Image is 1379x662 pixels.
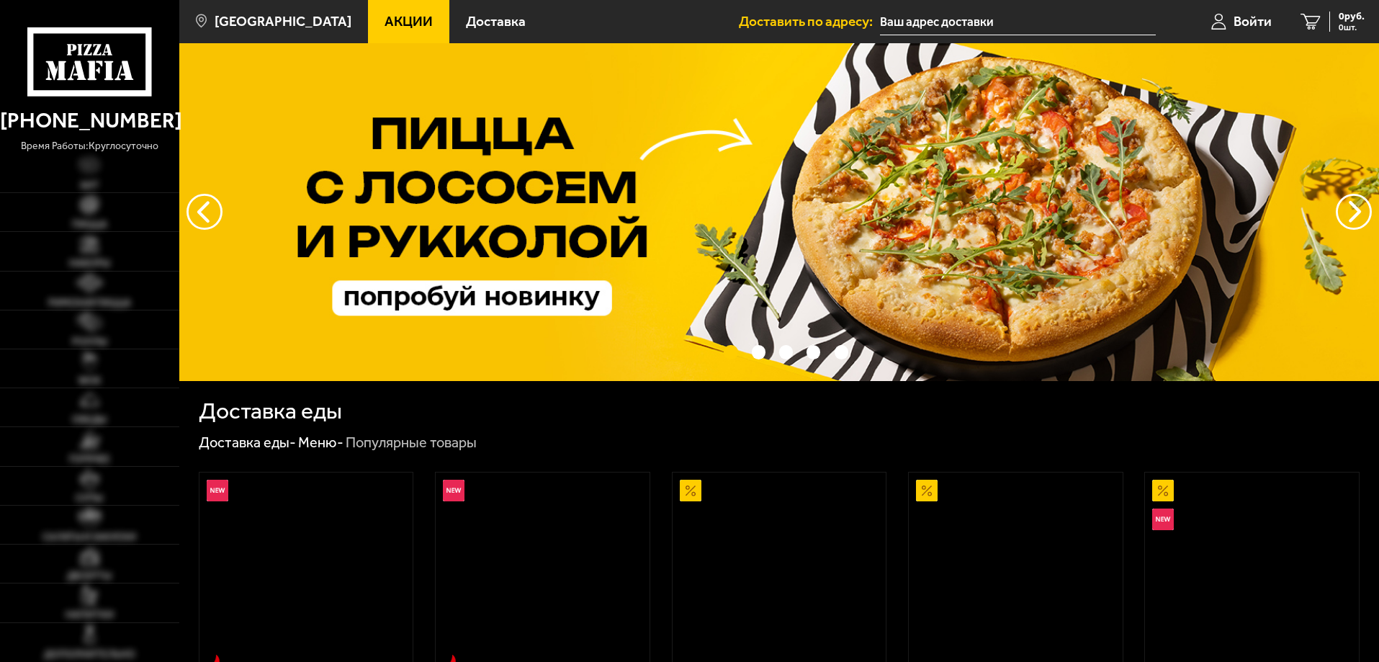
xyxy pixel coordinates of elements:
[880,9,1156,35] input: Ваш адрес доставки
[807,345,820,359] button: точки переключения
[199,434,296,451] a: Доставка еды-
[66,610,114,620] span: Напитки
[44,650,135,660] span: Дополнительно
[1336,194,1372,230] button: предыдущий
[466,14,526,28] span: Доставка
[78,376,101,386] span: WOK
[1339,23,1365,32] span: 0 шт.
[1234,14,1272,28] span: Войти
[42,532,136,542] span: Салаты и закуски
[1339,12,1365,22] span: 0 руб.
[199,400,342,423] h1: Доставка еды
[779,345,793,359] button: точки переключения
[1152,509,1174,530] img: Новинка
[443,480,464,501] img: Новинка
[69,455,110,465] span: Горячее
[72,220,107,230] span: Пицца
[187,194,223,230] button: следующий
[69,259,110,269] span: Наборы
[346,434,477,452] div: Популярные товары
[67,571,112,581] span: Десерты
[76,493,103,504] span: Супы
[72,337,107,347] span: Роллы
[80,181,99,191] span: Хит
[724,345,737,359] button: точки переключения
[298,434,343,451] a: Меню-
[752,345,765,359] button: точки переключения
[72,415,107,425] span: Обеды
[680,480,701,501] img: Акционный
[48,298,131,308] span: Римская пицца
[835,345,848,359] button: точки переключения
[916,480,938,501] img: Акционный
[385,14,433,28] span: Акции
[207,480,228,501] img: Новинка
[215,14,351,28] span: [GEOGRAPHIC_DATA]
[1152,480,1174,501] img: Акционный
[739,14,880,28] span: Доставить по адресу:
